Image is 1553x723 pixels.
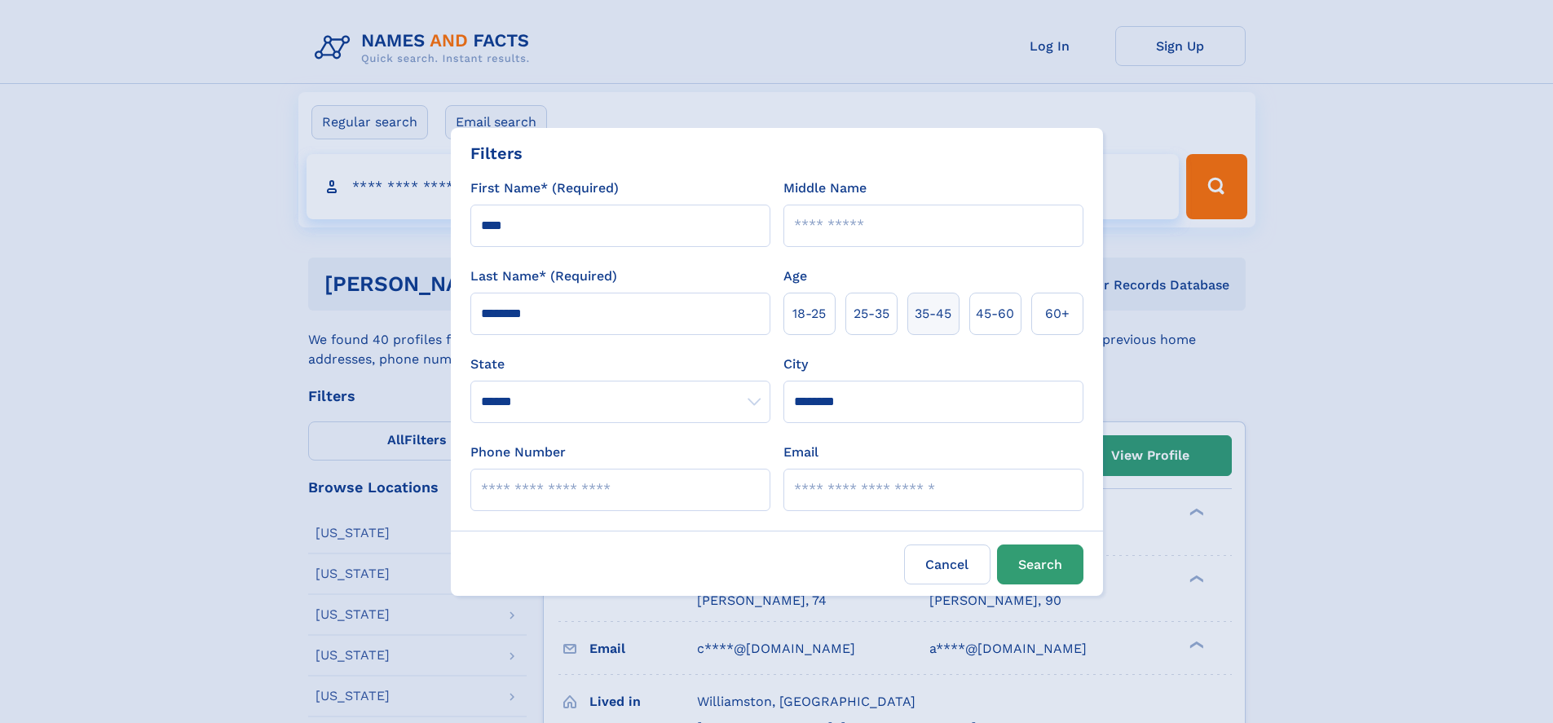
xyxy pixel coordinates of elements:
label: First Name* (Required) [470,179,619,198]
label: Cancel [904,544,990,584]
label: Email [783,443,818,462]
span: 25‑35 [854,304,889,324]
span: 45‑60 [976,304,1014,324]
label: City [783,355,808,374]
span: 60+ [1045,304,1070,324]
label: State [470,355,770,374]
span: 18‑25 [792,304,826,324]
span: 35‑45 [915,304,951,324]
button: Search [997,544,1083,584]
label: Phone Number [470,443,566,462]
label: Middle Name [783,179,867,198]
div: Filters [470,141,523,165]
label: Age [783,267,807,286]
label: Last Name* (Required) [470,267,617,286]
